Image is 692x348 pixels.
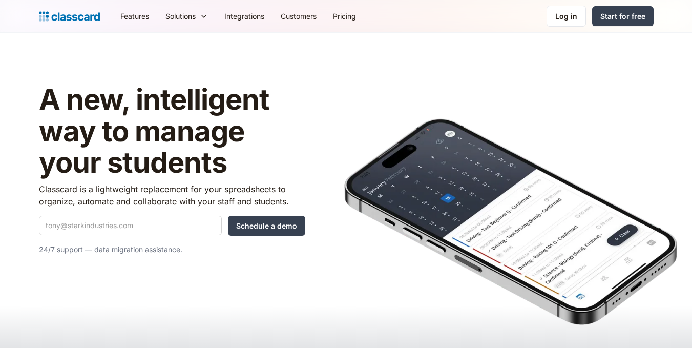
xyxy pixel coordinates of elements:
[165,11,196,22] div: Solutions
[39,216,222,235] input: tony@starkindustries.com
[592,6,654,26] a: Start for free
[39,84,305,179] h1: A new, intelligent way to manage your students
[39,183,305,208] p: Classcard is a lightweight replacement for your spreadsheets to organize, automate and collaborat...
[325,5,364,28] a: Pricing
[272,5,325,28] a: Customers
[112,5,157,28] a: Features
[555,11,577,22] div: Log in
[600,11,645,22] div: Start for free
[39,243,305,256] p: 24/7 support — data migration assistance.
[547,6,586,27] a: Log in
[39,9,100,24] a: Logo
[216,5,272,28] a: Integrations
[228,216,305,236] input: Schedule a demo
